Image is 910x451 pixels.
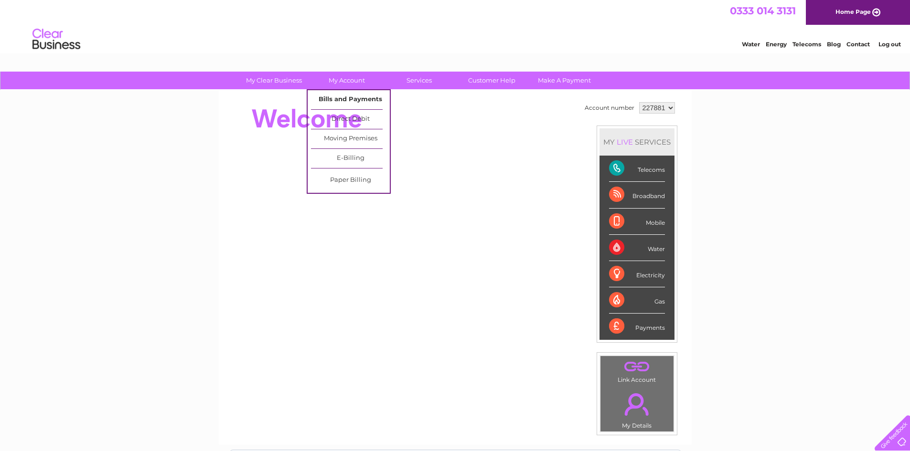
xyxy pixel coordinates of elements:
div: Clear Business is a trading name of Verastar Limited (registered in [GEOGRAPHIC_DATA] No. 3667643... [230,5,681,46]
a: Energy [766,41,787,48]
td: My Details [600,385,674,432]
div: Water [609,235,665,261]
a: E-Billing [311,149,390,168]
a: My Clear Business [235,72,313,89]
div: Electricity [609,261,665,287]
a: Moving Premises [311,129,390,148]
a: Log out [878,41,901,48]
a: Blog [827,41,841,48]
div: MY SERVICES [600,128,674,156]
div: Gas [609,287,665,314]
a: Water [742,41,760,48]
td: Link Account [600,356,674,386]
a: Make A Payment [525,72,604,89]
a: Customer Help [452,72,531,89]
a: . [603,388,671,421]
a: Contact [846,41,870,48]
a: Bills and Payments [311,90,390,109]
a: Direct Debit [311,110,390,129]
img: logo.png [32,25,81,54]
div: Payments [609,314,665,339]
a: Paper Billing [311,171,390,190]
div: Telecoms [609,156,665,182]
a: . [603,358,671,375]
a: Services [380,72,459,89]
a: Telecoms [792,41,821,48]
a: 0333 014 3131 [730,5,796,17]
div: Broadband [609,182,665,208]
a: My Account [307,72,386,89]
td: Account number [582,100,637,116]
div: LIVE [615,137,635,147]
div: Mobile [609,209,665,235]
